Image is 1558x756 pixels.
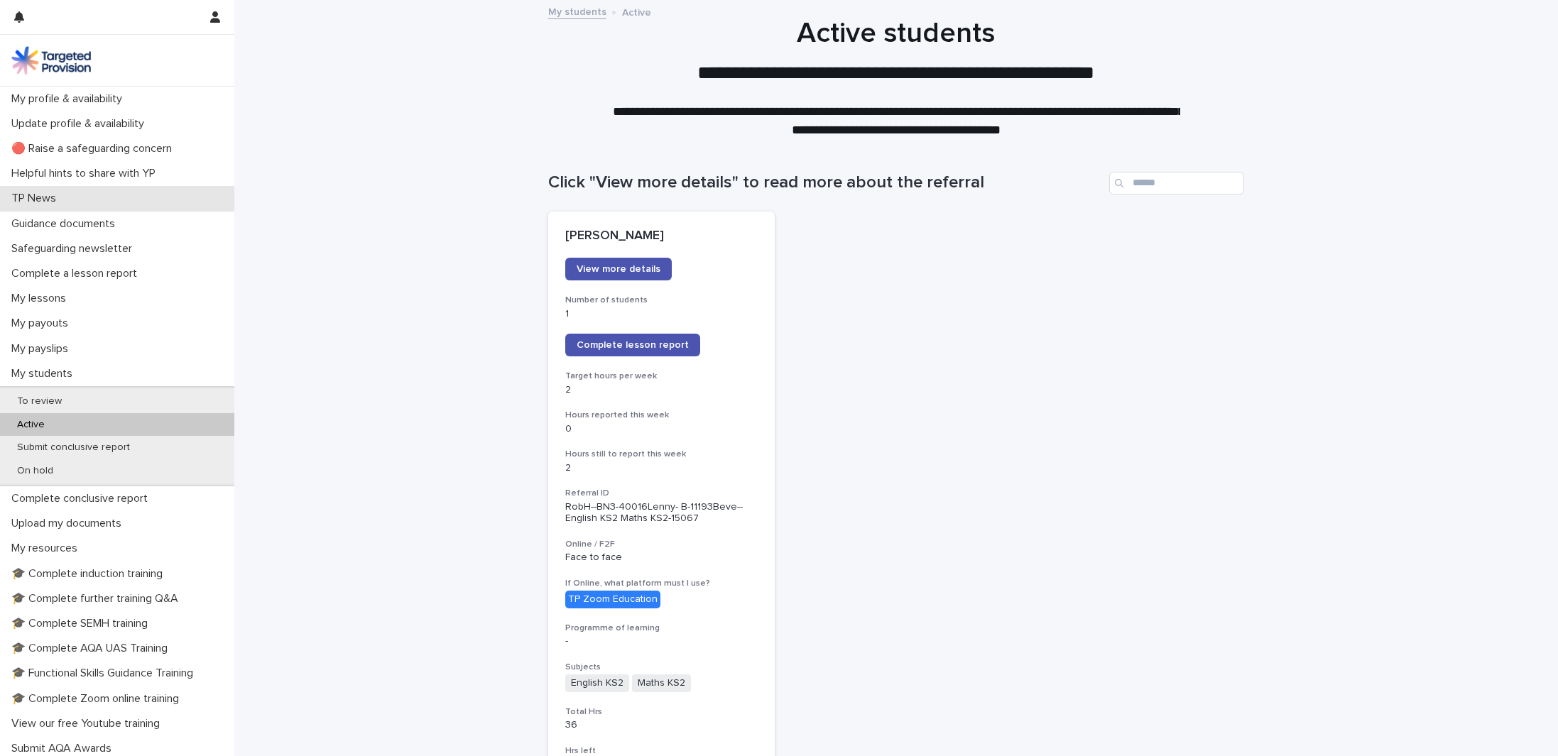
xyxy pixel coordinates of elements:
[622,4,651,19] p: Active
[577,264,660,274] span: View more details
[6,342,80,356] p: My payslips
[6,192,67,205] p: TP News
[6,517,133,530] p: Upload my documents
[6,465,65,477] p: On hold
[6,395,73,407] p: To review
[565,462,758,474] p: 2
[6,592,190,606] p: 🎓 Complete further training Q&A
[6,742,123,755] p: Submit AQA Awards
[6,419,56,431] p: Active
[6,692,190,706] p: 🎓 Complete Zoom online training
[577,340,689,350] span: Complete lesson report
[6,617,159,630] p: 🎓 Complete SEMH training
[565,623,758,634] h3: Programme of learning
[6,267,148,280] p: Complete a lesson report
[6,567,174,581] p: 🎓 Complete induction training
[6,642,179,655] p: 🎓 Complete AQA UAS Training
[565,674,629,692] span: English KS2
[6,142,183,155] p: 🔴 Raise a safeguarding concern
[548,3,606,19] a: My students
[565,423,758,435] p: 0
[6,717,171,730] p: View our free Youtube training
[565,578,758,589] h3: If Online, what platform must I use?
[6,317,80,330] p: My payouts
[565,719,758,731] p: 36
[548,172,1104,193] h1: Click "View more details" to read more about the referral
[1109,172,1244,195] input: Search
[6,92,134,106] p: My profile & availability
[565,552,758,564] p: Face to face
[565,591,660,608] div: TP Zoom Education
[6,542,89,555] p: My resources
[565,308,758,320] p: 1
[565,258,672,280] a: View more details
[6,242,143,256] p: Safeguarding newsletter
[6,492,159,505] p: Complete conclusive report
[6,667,205,680] p: 🎓 Functional Skills Guidance Training
[565,488,758,499] h3: Referral ID
[565,334,700,356] a: Complete lesson report
[565,501,758,525] p: RobH--BN3-40016Lenny- B-11193Beve--English KS2 Maths KS2-15067
[6,167,167,180] p: Helpful hints to share with YP
[565,295,758,306] h3: Number of students
[565,384,758,396] p: 2
[565,371,758,382] h3: Target hours per week
[565,449,758,460] h3: Hours still to report this week
[632,674,691,692] span: Maths KS2
[565,229,758,244] p: [PERSON_NAME]
[6,442,141,454] p: Submit conclusive report
[548,16,1244,50] h1: Active students
[565,662,758,673] h3: Subjects
[6,367,84,380] p: My students
[565,635,758,647] p: -
[565,706,758,718] h3: Total Hrs
[11,46,91,75] img: M5nRWzHhSzIhMunXDL62
[6,117,156,131] p: Update profile & availability
[6,217,126,231] p: Guidance documents
[565,410,758,421] h3: Hours reported this week
[565,539,758,550] h3: Online / F2F
[6,292,77,305] p: My lessons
